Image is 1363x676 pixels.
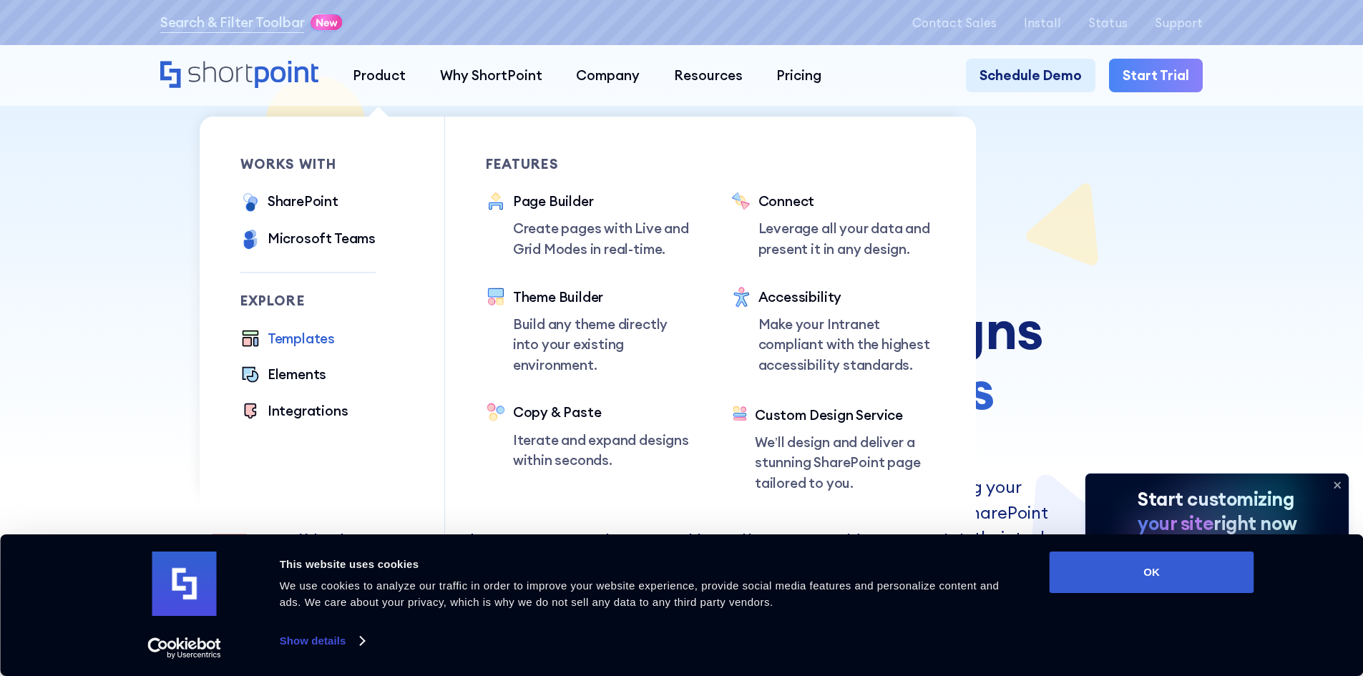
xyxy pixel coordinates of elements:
a: Custom Design ServiceWe’ll design and deliver a stunning SharePoint page tailored to you. [731,405,936,494]
a: Why ShortPoint [423,59,560,93]
div: This website uses cookies [280,556,1017,573]
a: Search & Filter Toolbar [160,12,305,33]
div: Resources [674,65,743,86]
a: Status [1088,16,1128,29]
a: Contact Sales [912,16,997,29]
div: Pricing [776,65,821,86]
a: Integrations [240,401,348,423]
p: Build any theme directly into your existing environment. [513,314,690,376]
a: Support [1155,16,1203,29]
p: Make your Intranet compliant with the highest accessibility standards. [758,314,936,376]
a: Home [160,61,318,90]
div: SharePoint [268,191,338,212]
p: Leverage all your data and present it in any design. [758,218,936,259]
a: Copy & PasteIterate and expand designs within seconds. [486,402,690,470]
div: Page Builder [513,191,690,212]
div: Explore [240,294,376,308]
p: We’ll design and deliver a stunning SharePoint page tailored to you. [755,432,935,494]
a: Pricing [760,59,839,93]
a: Start Trial [1109,59,1203,93]
span: We use cookies to analyze our traffic in order to improve your website experience, provide social... [280,579,1000,608]
a: Resources [657,59,760,93]
a: Show details [280,630,364,652]
div: Why ShortPoint [440,65,542,86]
button: OK [1050,552,1254,593]
a: AccessibilityMake your Intranet compliant with the highest accessibility standards. [731,287,936,378]
div: Connect [758,191,936,212]
a: Company [559,59,657,93]
a: SharePoint [240,191,338,215]
div: Company [576,65,640,86]
a: Microsoft Teams [240,228,376,252]
div: Elements [268,364,326,385]
p: Create pages with Live and Grid Modes in real-time. [513,218,690,259]
div: Custom Design Service [755,405,935,426]
a: Templates [240,328,335,351]
div: Integrations [268,401,348,421]
div: Features [486,157,690,171]
div: Microsoft Teams [268,228,376,249]
a: Usercentrics Cookiebot - opens in a new window [122,637,247,659]
div: Accessibility [758,287,936,308]
a: Install [1024,16,1061,29]
p: Iterate and expand designs within seconds. [513,430,690,471]
a: Theme BuilderBuild any theme directly into your existing environment. [486,287,690,376]
a: ConnectLeverage all your data and present it in any design. [731,191,936,259]
a: Elements [240,364,327,387]
div: Theme Builder [513,287,690,308]
div: works with [240,157,376,171]
img: logo [152,552,217,616]
div: Product [353,65,406,86]
a: Schedule Demo [966,59,1095,93]
div: Copy & Paste [513,402,690,423]
div: Templates [268,328,335,349]
a: Product [336,59,423,93]
a: Page BuilderCreate pages with Live and Grid Modes in real-time. [486,191,690,259]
